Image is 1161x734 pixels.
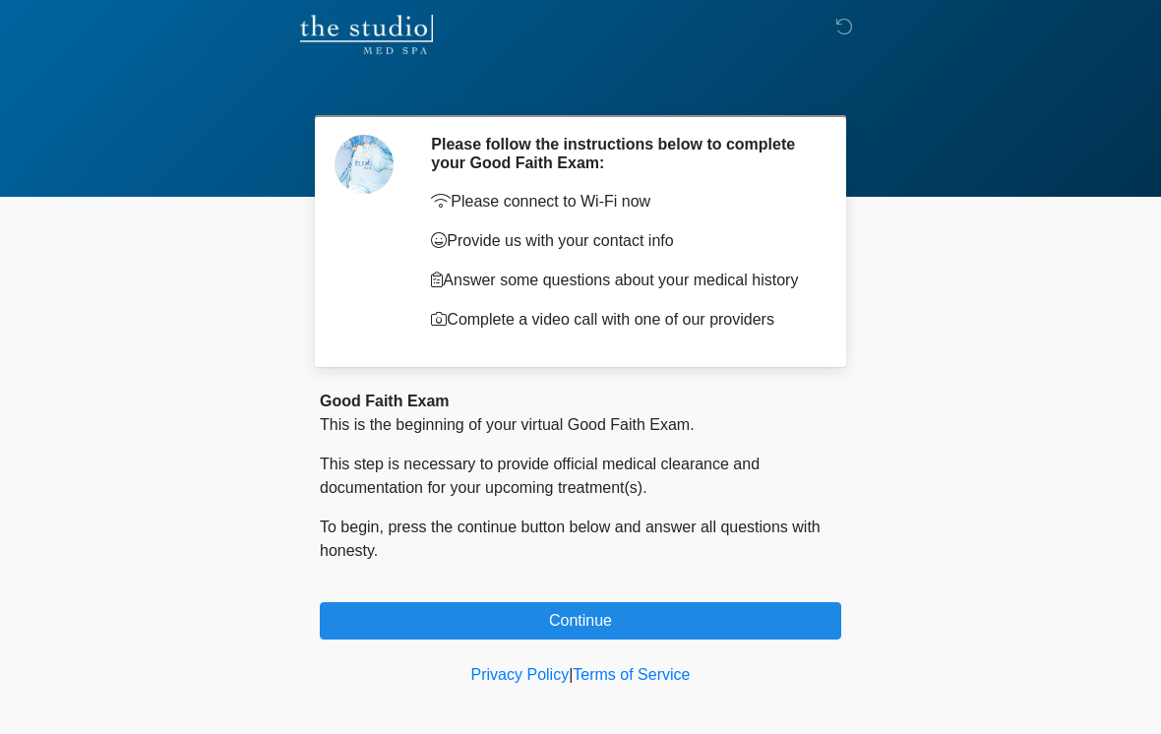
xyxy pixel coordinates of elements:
p: Complete a video call with one of our providers [431,308,812,332]
a: | [569,666,573,683]
div: Good Faith Exam [320,390,841,413]
p: Please connect to Wi-Fi now [431,190,812,214]
p: Provide us with your contact info [431,229,812,253]
h1: ‎ ‎ [305,71,856,107]
img: The Studio Med Spa Logo [300,15,433,54]
button: Continue [320,602,841,640]
img: Agent Avatar [335,135,394,194]
p: Answer some questions about your medical history [431,269,812,292]
p: To begin, press the continue button below and answer all questions with honesty. [320,516,841,563]
a: Privacy Policy [471,666,570,683]
h2: Please follow the instructions below to complete your Good Faith Exam: [431,135,812,172]
p: This step is necessary to provide official medical clearance and documentation for your upcoming ... [320,453,841,500]
p: This is the beginning of your virtual Good Faith Exam. [320,413,841,437]
a: Terms of Service [573,666,690,683]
